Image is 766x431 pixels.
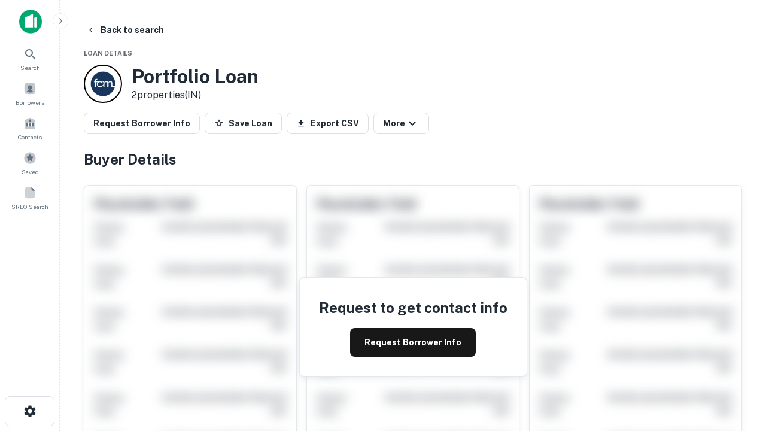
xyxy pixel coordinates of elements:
[4,43,56,75] a: Search
[4,77,56,110] a: Borrowers
[4,181,56,214] a: SREO Search
[16,98,44,107] span: Borrowers
[132,65,259,88] h3: Portfolio Loan
[84,113,200,134] button: Request Borrower Info
[373,113,429,134] button: More
[205,113,282,134] button: Save Loan
[22,167,39,177] span: Saved
[132,88,259,102] p: 2 properties (IN)
[18,132,42,142] span: Contacts
[81,19,169,41] button: Back to search
[319,297,507,318] h4: Request to get contact info
[350,328,476,357] button: Request Borrower Info
[706,297,766,354] iframe: Chat Widget
[287,113,369,134] button: Export CSV
[19,10,42,34] img: capitalize-icon.png
[20,63,40,72] span: Search
[84,148,742,170] h4: Buyer Details
[11,202,48,211] span: SREO Search
[4,112,56,144] a: Contacts
[84,50,132,57] span: Loan Details
[4,147,56,179] a: Saved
